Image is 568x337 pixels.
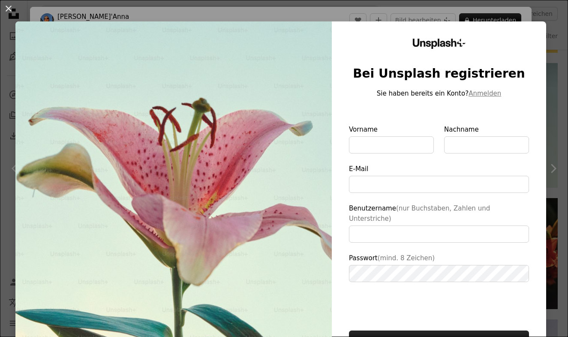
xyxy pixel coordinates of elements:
span: (nur Buchstaben, Zahlen und Unterstriche) [349,205,490,223]
h1: Bei Unsplash registrieren [349,66,529,81]
button: Anmelden [469,88,501,99]
input: Benutzername(nur Buchstaben, Zahlen und Unterstriche) [349,226,529,243]
span: (mind. 8 Zeichen) [378,254,435,262]
input: E-Mail [349,176,529,193]
input: Vorname [349,136,434,153]
input: Nachname [444,136,529,153]
label: E-Mail [349,164,529,193]
label: Passwort [349,253,529,282]
label: Vorname [349,124,434,153]
label: Nachname [444,124,529,153]
input: Passwort(mind. 8 Zeichen) [349,265,529,282]
label: Benutzername [349,203,529,243]
p: Sie haben bereits ein Konto? [349,88,529,99]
